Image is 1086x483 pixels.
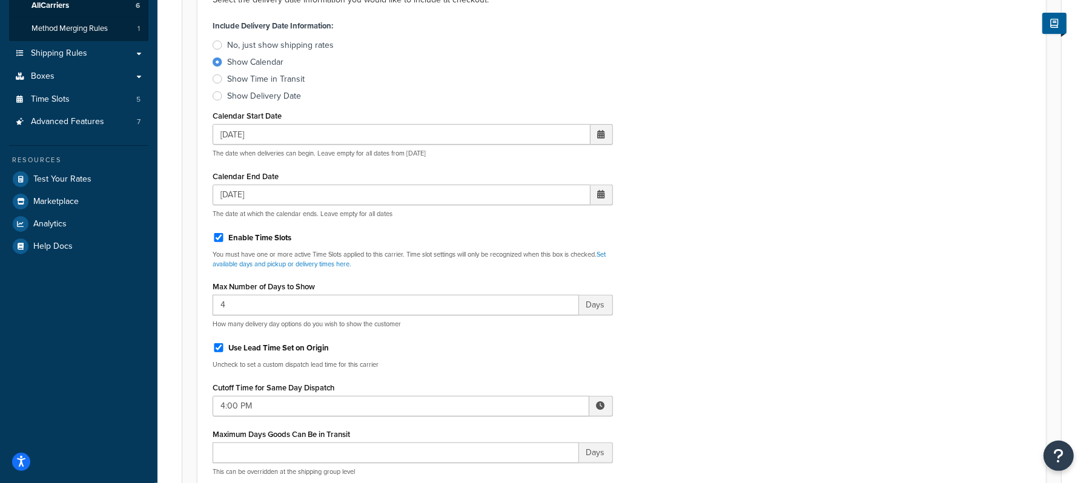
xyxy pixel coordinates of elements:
span: Time Slots [31,94,70,105]
label: Calendar End Date [213,172,279,181]
span: Analytics [33,219,67,229]
div: Show Time in Transit [227,73,305,85]
a: Time Slots5 [9,88,148,111]
label: Calendar Start Date [213,111,282,120]
span: Boxes [31,71,55,82]
p: How many delivery day options do you wish to show the customer [213,320,613,329]
div: No, just show shipping rates [227,39,334,51]
span: All Carriers [31,1,69,11]
span: Method Merging Rules [31,24,108,34]
span: Days [579,442,613,463]
label: Max Number of Days to Show [213,282,315,291]
span: 5 [136,94,141,105]
a: Method Merging Rules1 [9,18,148,40]
a: Shipping Rules [9,42,148,65]
label: Cutoff Time for Same Day Dispatch [213,383,334,392]
a: Advanced Features7 [9,111,148,133]
label: Use Lead Time Set on Origin [228,343,329,353]
span: Days [579,295,613,315]
span: Advanced Features [31,117,104,127]
a: Help Docs [9,235,148,257]
button: Show Help Docs [1042,13,1067,34]
a: Boxes [9,65,148,88]
button: Open Resource Center [1044,441,1074,471]
span: 6 [136,1,140,11]
li: Advanced Features [9,111,148,133]
span: Shipping Rules [31,48,87,59]
div: Resources [9,155,148,165]
p: Uncheck to set a custom dispatch lead time for this carrier [213,360,613,369]
span: 1 [137,24,140,34]
div: Show Calendar [227,56,283,68]
label: Maximum Days Goods Can Be in Transit [213,430,350,439]
a: Set available days and pickup or delivery times here. [213,249,606,268]
a: Marketplace [9,191,148,212]
div: Show Delivery Date [227,90,301,102]
span: Marketplace [33,197,79,207]
span: Help Docs [33,241,73,252]
a: Test Your Rates [9,168,148,190]
span: 7 [137,117,141,127]
label: Enable Time Slots [228,232,291,243]
label: Include Delivery Date Information: [213,18,333,34]
p: This can be overridden at the shipping group level [213,467,613,476]
p: You must have one or more active Time Slots applied to this carrier. Time slot settings will only... [213,250,613,269]
span: Test Your Rates [33,174,91,185]
li: Time Slots [9,88,148,111]
p: The date when deliveries can begin. Leave empty for all dates from [DATE] [213,149,613,158]
a: Analytics [9,213,148,235]
li: Method Merging Rules [9,18,148,40]
p: The date at which the calendar ends. Leave empty for all dates [213,209,613,218]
